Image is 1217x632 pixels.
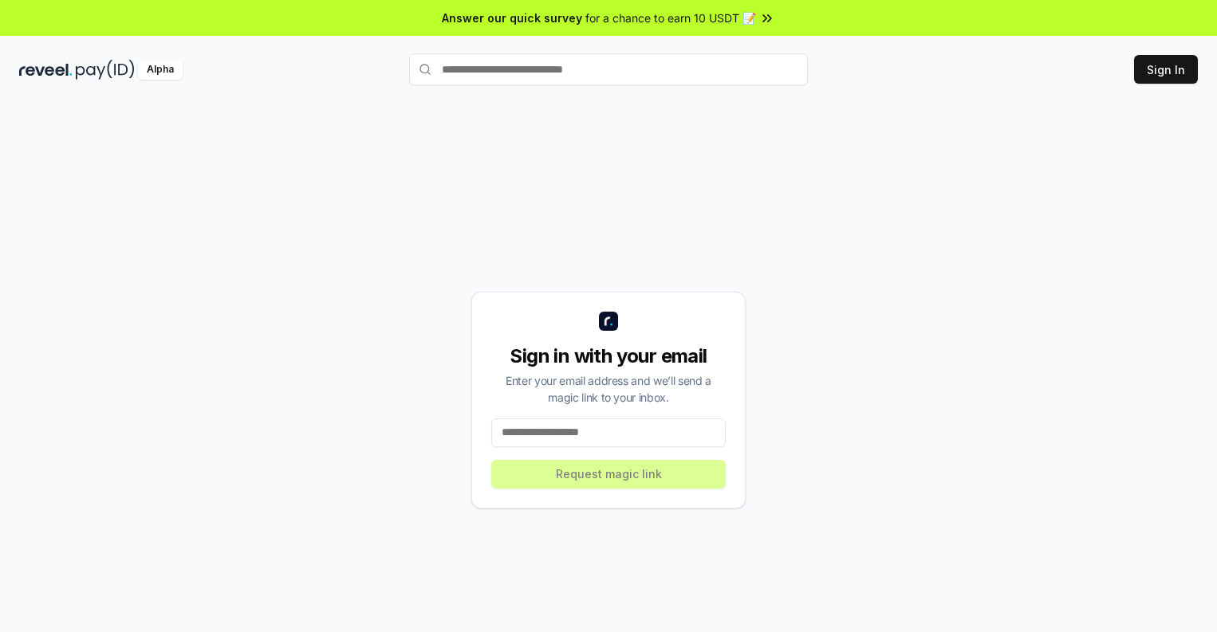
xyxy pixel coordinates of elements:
[1134,55,1198,84] button: Sign In
[491,343,726,369] div: Sign in with your email
[19,60,73,80] img: reveel_dark
[585,10,756,26] span: for a chance to earn 10 USDT 📝
[76,60,135,80] img: pay_id
[491,372,726,406] div: Enter your email address and we’ll send a magic link to your inbox.
[138,60,183,80] div: Alpha
[442,10,582,26] span: Answer our quick survey
[599,312,618,331] img: logo_small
